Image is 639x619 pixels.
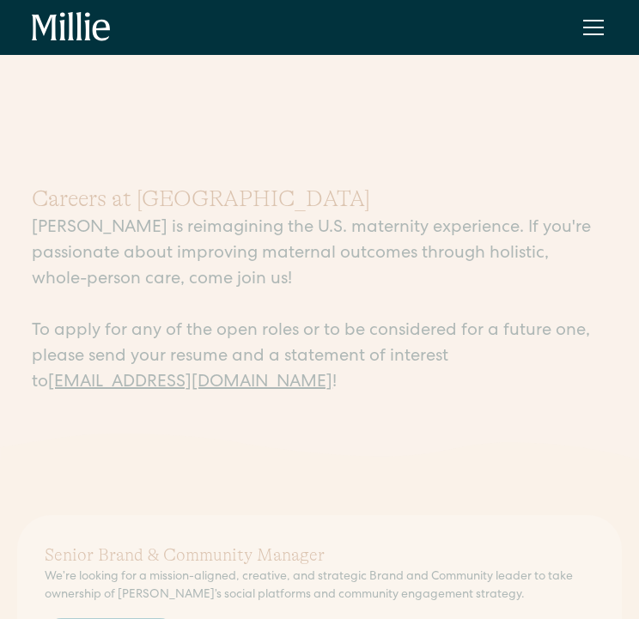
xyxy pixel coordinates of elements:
[32,215,607,396] p: [PERSON_NAME] is reimagining the U.S. maternity experience. If you're passionate about improving ...
[45,543,594,568] h2: Senior Brand & Community Manager
[32,182,607,215] h1: Careers at [GEOGRAPHIC_DATA]
[45,568,594,604] p: We’re looking for a mission-aligned, creative, and strategic Brand and Community leader to take o...
[48,374,332,391] a: [EMAIL_ADDRESS][DOMAIN_NAME]
[573,7,607,48] div: menu
[32,12,111,43] a: home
